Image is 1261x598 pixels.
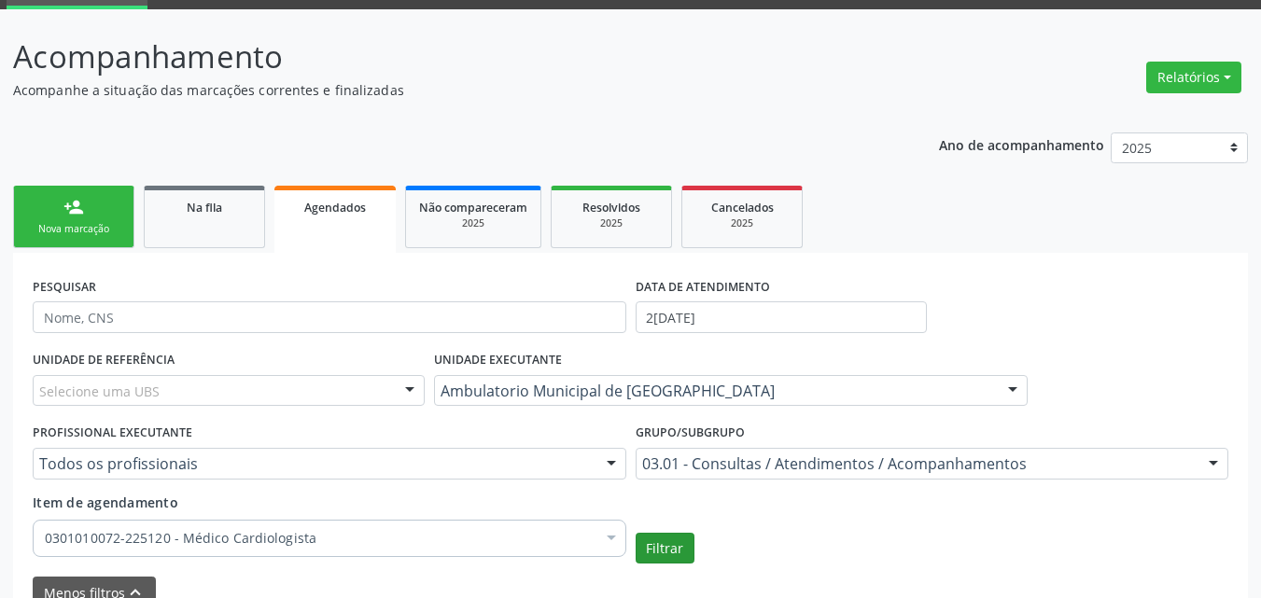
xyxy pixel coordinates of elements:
[419,216,527,230] div: 2025
[13,34,877,80] p: Acompanhamento
[33,346,175,375] label: UNIDADE DE REFERÊNCIA
[441,382,989,400] span: Ambulatorio Municipal de [GEOGRAPHIC_DATA]
[642,454,1191,473] span: 03.01 - Consultas / Atendimentos / Acompanhamentos
[419,200,527,216] span: Não compareceram
[33,494,178,511] span: Item de agendamento
[33,301,626,333] input: Nome, CNS
[63,197,84,217] div: person_add
[636,419,745,448] label: Grupo/Subgrupo
[711,200,774,216] span: Cancelados
[33,419,192,448] label: PROFISSIONAL EXECUTANTE
[636,301,928,333] input: Selecione um intervalo
[39,454,588,473] span: Todos os profissionais
[636,533,694,564] button: Filtrar
[636,272,770,301] label: DATA DE ATENDIMENTO
[434,346,562,375] label: UNIDADE EXECUTANTE
[45,529,595,548] span: 0301010072-225120 - Médico Cardiologista
[582,200,640,216] span: Resolvidos
[27,222,120,236] div: Nova marcação
[695,216,789,230] div: 2025
[187,200,222,216] span: Na fila
[565,216,658,230] div: 2025
[13,80,877,100] p: Acompanhe a situação das marcações correntes e finalizadas
[939,132,1104,156] p: Ano de acompanhamento
[1146,62,1241,93] button: Relatórios
[33,272,96,301] label: PESQUISAR
[304,200,366,216] span: Agendados
[39,382,160,401] span: Selecione uma UBS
